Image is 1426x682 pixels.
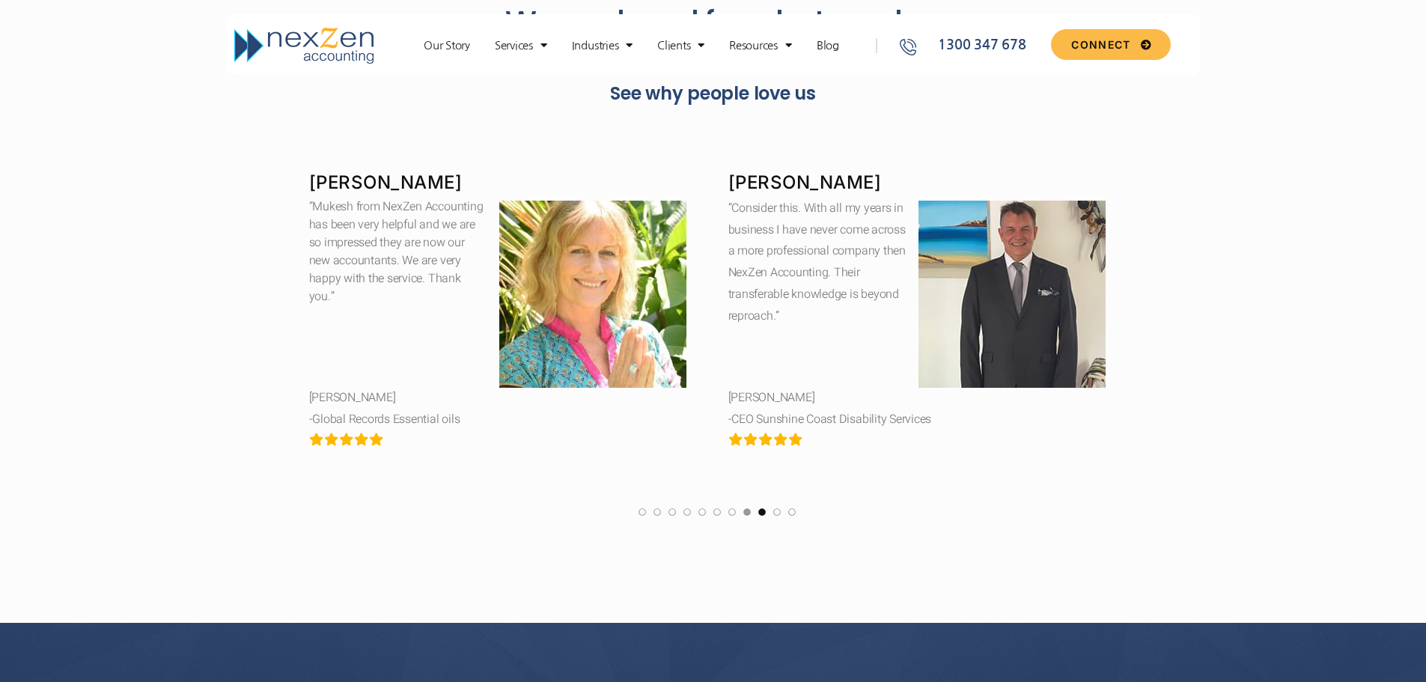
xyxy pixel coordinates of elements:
div: Keywords by Traffic [165,88,252,98]
img: tab_keywords_by_traffic_grey.svg [149,87,161,99]
span: 1300 347 678 [934,35,1026,55]
div: [PERSON_NAME] [309,389,698,407]
p: See why people love us [302,77,1125,109]
h3: [PERSON_NAME] [309,172,698,194]
nav: Menu [394,38,868,53]
div: v 4.0.25 [42,24,73,36]
a: Our Story [416,38,478,53]
div: “Mukesh from NexZen Accounting has been very helpful and we are so impressed they are now our new... [309,198,698,305]
a: Services [487,38,555,53]
div: Domain Overview [57,88,134,98]
a: Industries [564,38,640,53]
a: Clients [650,38,712,53]
img: website_grey.svg [24,39,36,51]
a: Resources [722,38,799,53]
span: CONNECT [1071,40,1130,50]
img: logo_orange.svg [24,24,36,36]
div: [PERSON_NAME] [728,389,1118,407]
p: “Consider this. With all my years in business I have never come across a more professional compan... [728,198,1118,327]
div: -CEO Sunshine Coast Disability Services [728,410,1118,428]
a: CONNECT [1051,29,1170,60]
div: -Global Records Essential oils [309,410,698,428]
a: 1300 347 678 [898,35,1046,55]
h3: [PERSON_NAME] [728,172,1118,194]
a: Blog [809,38,847,53]
img: tab_domain_overview_orange.svg [40,87,52,99]
div: Domain: [DOMAIN_NAME] [39,39,165,51]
